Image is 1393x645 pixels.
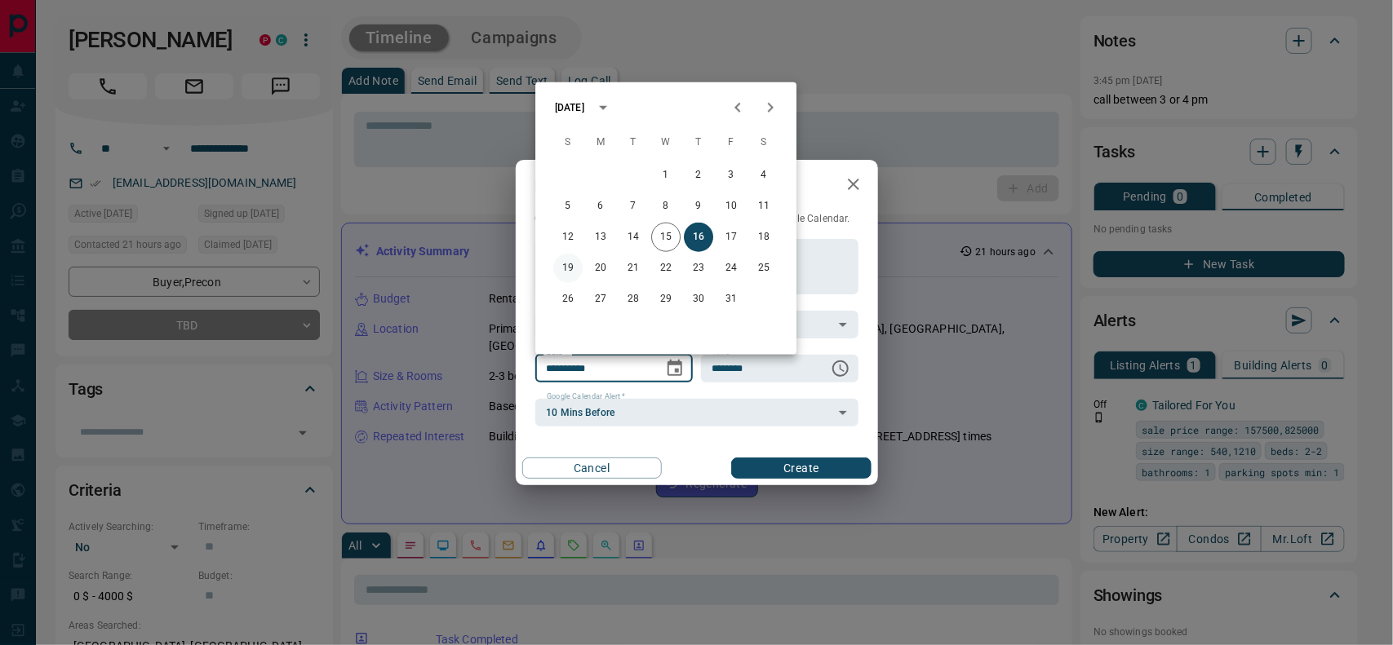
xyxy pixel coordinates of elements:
button: 10 [716,192,746,221]
span: Wednesday [651,126,681,159]
button: 27 [586,285,615,314]
button: 11 [749,192,779,221]
button: 22 [651,254,681,283]
button: 31 [716,285,746,314]
button: calendar view is open, switch to year view [589,94,617,121]
button: 8 [651,192,681,221]
button: 24 [716,254,746,283]
div: 10 Mins Before [535,399,858,426]
button: 21 [619,254,648,283]
div: [DATE] [555,100,584,115]
button: 1 [651,161,681,190]
span: Tuesday [619,126,648,159]
label: Date [547,347,567,358]
button: 25 [749,254,779,283]
button: Choose date, selected date is Oct 16, 2025 [659,352,691,385]
button: Cancel [522,457,662,479]
button: 28 [619,285,648,314]
button: 3 [716,161,746,190]
button: 9 [684,192,713,221]
button: Previous month [721,91,754,124]
label: Time [712,347,734,358]
button: 18 [749,223,779,252]
button: 26 [553,285,583,314]
button: 20 [586,254,615,283]
button: 5 [553,192,583,221]
button: 12 [553,223,583,252]
button: Create [731,457,871,479]
button: 30 [684,285,713,314]
h2: New Task [516,160,627,212]
button: 7 [619,192,648,221]
button: 15 [651,223,681,252]
button: Choose time, selected time is 6:00 AM [824,352,857,385]
button: 29 [651,285,681,314]
label: Google Calendar Alert [547,391,625,402]
button: 14 [619,223,648,252]
button: 2 [684,161,713,190]
span: Thursday [684,126,713,159]
button: 6 [586,192,615,221]
button: 4 [749,161,779,190]
button: 16 [684,223,713,252]
span: Sunday [553,126,583,159]
button: Next month [754,91,787,124]
button: 13 [586,223,615,252]
button: 19 [553,254,583,283]
button: 23 [684,254,713,283]
span: Monday [586,126,615,159]
span: Friday [716,126,746,159]
span: Saturday [749,126,779,159]
button: 17 [716,223,746,252]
